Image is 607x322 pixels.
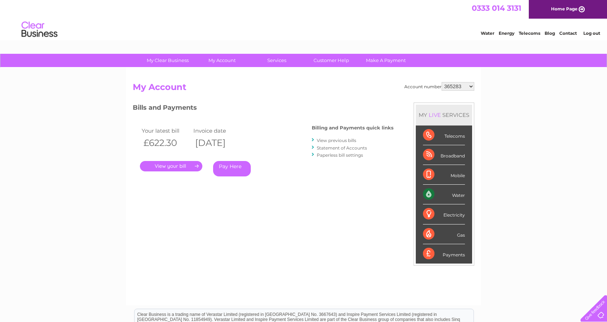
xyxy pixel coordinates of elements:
[192,136,243,150] th: [DATE]
[427,112,442,118] div: LIVE
[499,30,514,36] a: Energy
[317,138,356,143] a: View previous bills
[423,185,465,204] div: Water
[133,103,394,115] h3: Bills and Payments
[356,54,415,67] a: Make A Payment
[545,30,555,36] a: Blog
[317,152,363,158] a: Paperless bill settings
[559,30,577,36] a: Contact
[423,204,465,224] div: Electricity
[423,145,465,165] div: Broadband
[247,54,306,67] a: Services
[423,244,465,264] div: Payments
[312,125,394,131] h4: Billing and Payments quick links
[21,19,58,41] img: logo.png
[133,82,474,96] h2: My Account
[472,4,521,13] a: 0333 014 3131
[140,161,202,171] a: .
[302,54,361,67] a: Customer Help
[140,126,192,136] td: Your latest bill
[423,224,465,244] div: Gas
[423,126,465,145] div: Telecoms
[140,136,192,150] th: £622.30
[192,126,243,136] td: Invoice date
[583,30,600,36] a: Log out
[213,161,251,176] a: Pay Here
[416,105,472,125] div: MY SERVICES
[193,54,252,67] a: My Account
[423,165,465,185] div: Mobile
[481,30,494,36] a: Water
[138,54,197,67] a: My Clear Business
[135,4,474,35] div: Clear Business is a trading name of Verastar Limited (registered in [GEOGRAPHIC_DATA] No. 3667643...
[519,30,540,36] a: Telecoms
[404,82,474,91] div: Account number
[317,145,367,151] a: Statement of Accounts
